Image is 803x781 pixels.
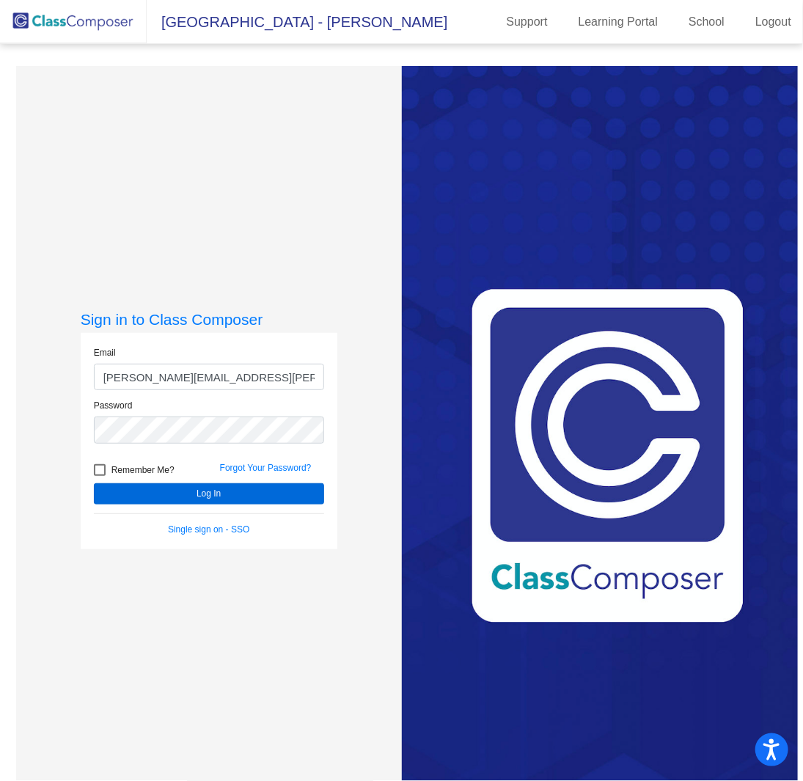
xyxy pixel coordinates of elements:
[111,461,175,479] span: Remember Me?
[677,10,736,34] a: School
[94,346,116,359] label: Email
[744,10,803,34] a: Logout
[81,310,337,329] h3: Sign in to Class Composer
[94,399,133,412] label: Password
[94,483,324,505] button: Log In
[168,524,249,535] a: Single sign on - SSO
[220,463,312,473] a: Forgot Your Password?
[495,10,560,34] a: Support
[147,10,447,34] span: [GEOGRAPHIC_DATA] - [PERSON_NAME]
[567,10,670,34] a: Learning Portal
